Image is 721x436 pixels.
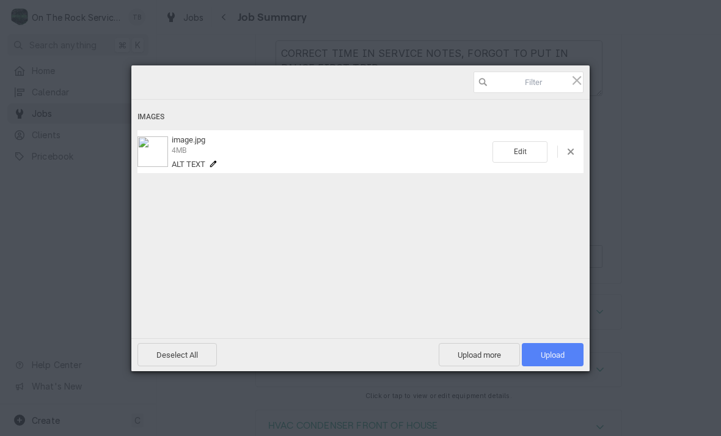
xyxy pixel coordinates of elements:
span: Upload more [439,343,520,366]
span: Alt text [172,160,205,169]
span: Click here or hit ESC to close picker [570,73,584,87]
span: Deselect All [137,343,217,366]
span: Upload [541,350,565,360]
input: Filter [474,72,584,93]
div: image.jpg [168,135,492,169]
div: Images [137,106,584,128]
span: image.jpg [172,135,205,144]
span: 4MB [172,146,186,155]
span: Upload [522,343,584,366]
img: 27db5fe0-c16c-4ae7-acc2-d3d70f2b868c [137,136,168,167]
span: Edit [492,141,547,163]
